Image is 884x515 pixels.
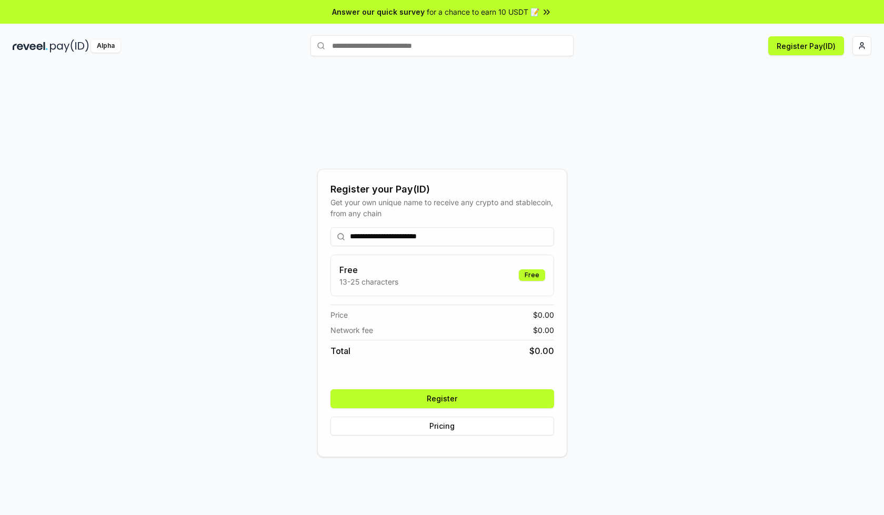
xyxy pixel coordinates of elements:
div: Free [519,269,545,281]
img: pay_id [50,39,89,53]
div: Register your Pay(ID) [330,182,554,197]
h3: Free [339,264,398,276]
span: $ 0.00 [529,345,554,357]
span: Answer our quick survey [332,6,425,17]
span: Total [330,345,350,357]
button: Register Pay(ID) [768,36,844,55]
div: Alpha [91,39,120,53]
p: 13-25 characters [339,276,398,287]
span: $ 0.00 [533,309,554,320]
img: reveel_dark [13,39,48,53]
span: for a chance to earn 10 USDT 📝 [427,6,539,17]
span: Network fee [330,325,373,336]
button: Register [330,389,554,408]
div: Get your own unique name to receive any crypto and stablecoin, from any chain [330,197,554,219]
span: Price [330,309,348,320]
span: $ 0.00 [533,325,554,336]
button: Pricing [330,417,554,436]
